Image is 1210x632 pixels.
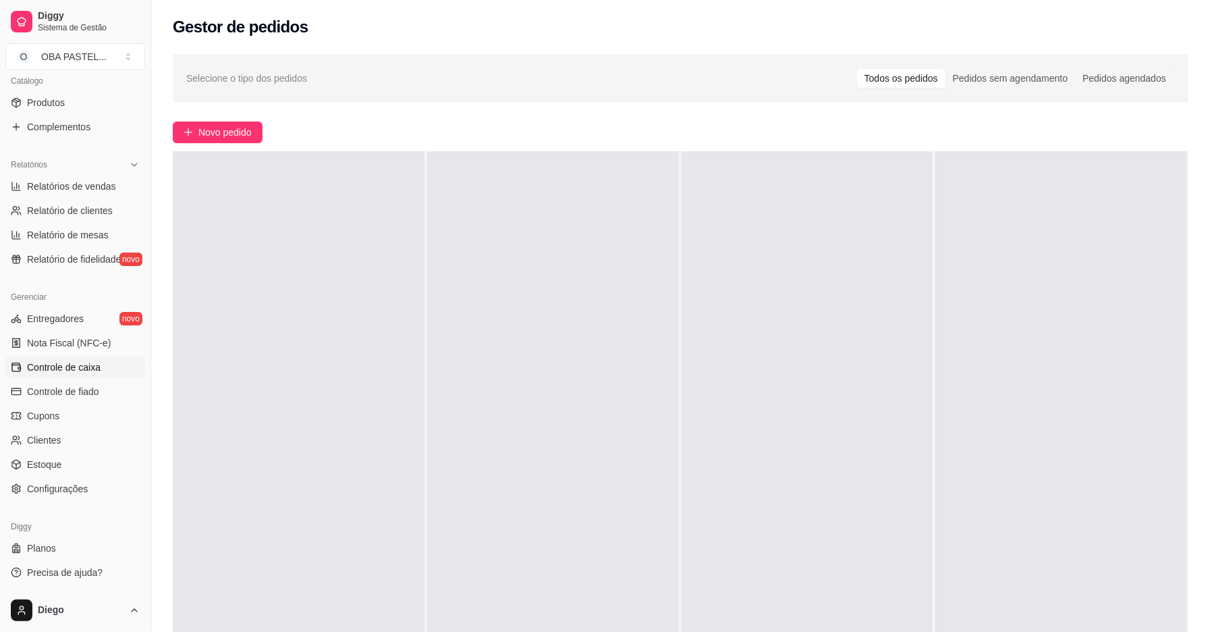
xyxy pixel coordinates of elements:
[38,10,140,22] span: Diggy
[5,332,145,354] a: Nota Fiscal (NFC-e)
[198,125,252,140] span: Novo pedido
[173,16,308,38] h2: Gestor de pedidos
[27,458,61,471] span: Estoque
[173,122,263,143] button: Novo pedido
[27,433,61,447] span: Clientes
[5,224,145,246] a: Relatório de mesas
[5,116,145,138] a: Complementos
[5,5,145,38] a: DiggySistema de Gestão
[5,405,145,427] a: Cupons
[41,50,107,63] div: OBA PASTEL ...
[5,308,145,330] a: Entregadoresnovo
[27,96,65,109] span: Produtos
[27,228,109,242] span: Relatório de mesas
[5,516,145,537] div: Diggy
[5,381,145,402] a: Controle de fiado
[27,542,56,555] span: Planos
[5,478,145,500] a: Configurações
[5,286,145,308] div: Gerenciar
[38,22,140,33] span: Sistema de Gestão
[186,71,307,86] span: Selecione o tipo dos pedidos
[27,204,113,217] span: Relatório de clientes
[857,69,945,88] div: Todos os pedidos
[5,70,145,92] div: Catálogo
[11,159,47,170] span: Relatórios
[27,253,121,266] span: Relatório de fidelidade
[5,429,145,451] a: Clientes
[5,454,145,475] a: Estoque
[27,482,88,496] span: Configurações
[17,50,30,63] span: O
[27,409,59,423] span: Cupons
[5,562,145,583] a: Precisa de ajuda?
[27,312,84,325] span: Entregadores
[27,361,101,374] span: Controle de caixa
[5,537,145,559] a: Planos
[38,604,123,616] span: Diego
[27,385,99,398] span: Controle de fiado
[184,128,193,137] span: plus
[945,69,1075,88] div: Pedidos sem agendamento
[27,120,90,134] span: Complementos
[27,566,103,579] span: Precisa de ajuda?
[27,336,111,350] span: Nota Fiscal (NFC-e)
[5,357,145,378] a: Controle de caixa
[5,43,145,70] button: Select a team
[5,594,145,627] button: Diego
[5,200,145,221] a: Relatório de clientes
[5,176,145,197] a: Relatórios de vendas
[5,92,145,113] a: Produtos
[5,248,145,270] a: Relatório de fidelidadenovo
[27,180,116,193] span: Relatórios de vendas
[1075,69,1174,88] div: Pedidos agendados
